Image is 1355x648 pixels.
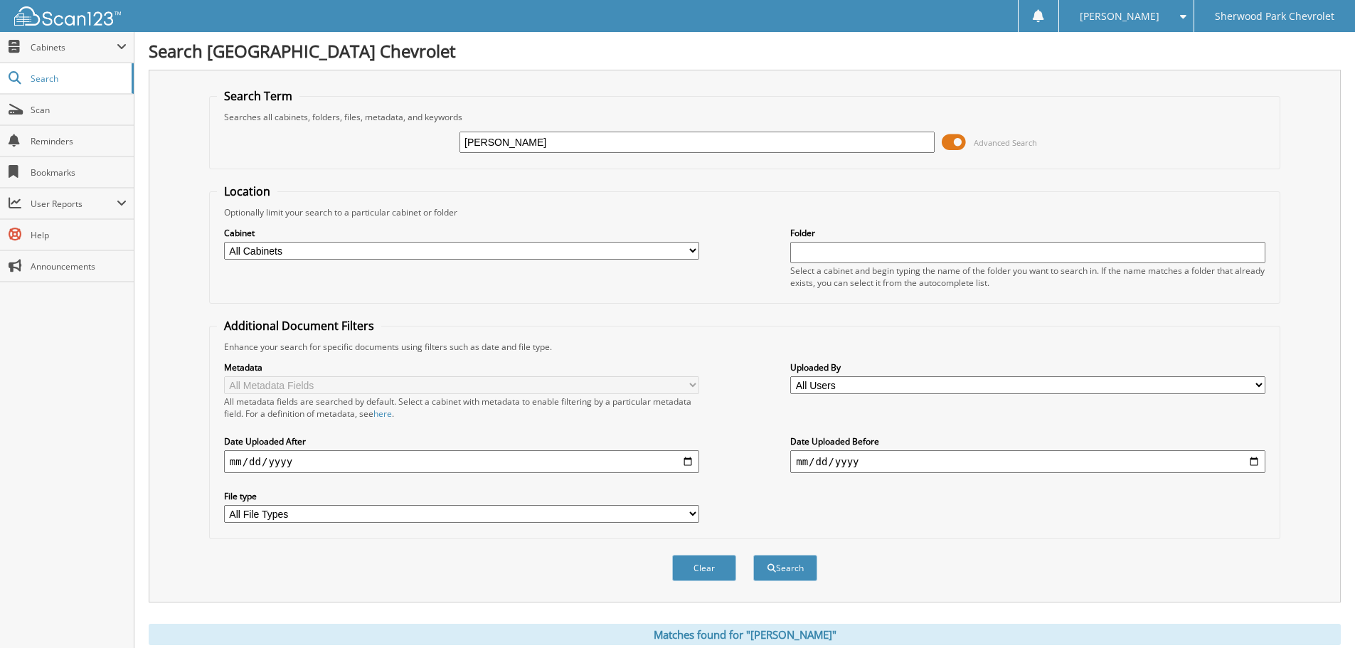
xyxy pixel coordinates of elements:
[672,555,736,581] button: Clear
[149,39,1341,63] h1: Search [GEOGRAPHIC_DATA] Chevrolet
[1080,12,1159,21] span: [PERSON_NAME]
[790,450,1265,473] input: end
[14,6,121,26] img: scan123-logo-white.svg
[149,624,1341,645] div: Matches found for "[PERSON_NAME]"
[1215,12,1334,21] span: Sherwood Park Chevrolet
[224,361,699,373] label: Metadata
[790,265,1265,289] div: Select a cabinet and begin typing the name of the folder you want to search in. If the name match...
[31,104,127,116] span: Scan
[31,166,127,179] span: Bookmarks
[217,111,1272,123] div: Searches all cabinets, folders, files, metadata, and keywords
[224,450,699,473] input: start
[217,88,299,104] legend: Search Term
[224,435,699,447] label: Date Uploaded After
[790,227,1265,239] label: Folder
[217,206,1272,218] div: Optionally limit your search to a particular cabinet or folder
[217,184,277,199] legend: Location
[31,260,127,272] span: Announcements
[31,198,117,210] span: User Reports
[224,395,699,420] div: All metadata fields are searched by default. Select a cabinet with metadata to enable filtering b...
[31,73,124,85] span: Search
[31,229,127,241] span: Help
[217,341,1272,353] div: Enhance your search for specific documents using filters such as date and file type.
[974,137,1037,148] span: Advanced Search
[790,435,1265,447] label: Date Uploaded Before
[31,41,117,53] span: Cabinets
[753,555,817,581] button: Search
[217,318,381,334] legend: Additional Document Filters
[373,408,392,420] a: here
[224,227,699,239] label: Cabinet
[31,135,127,147] span: Reminders
[790,361,1265,373] label: Uploaded By
[224,490,699,502] label: File type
